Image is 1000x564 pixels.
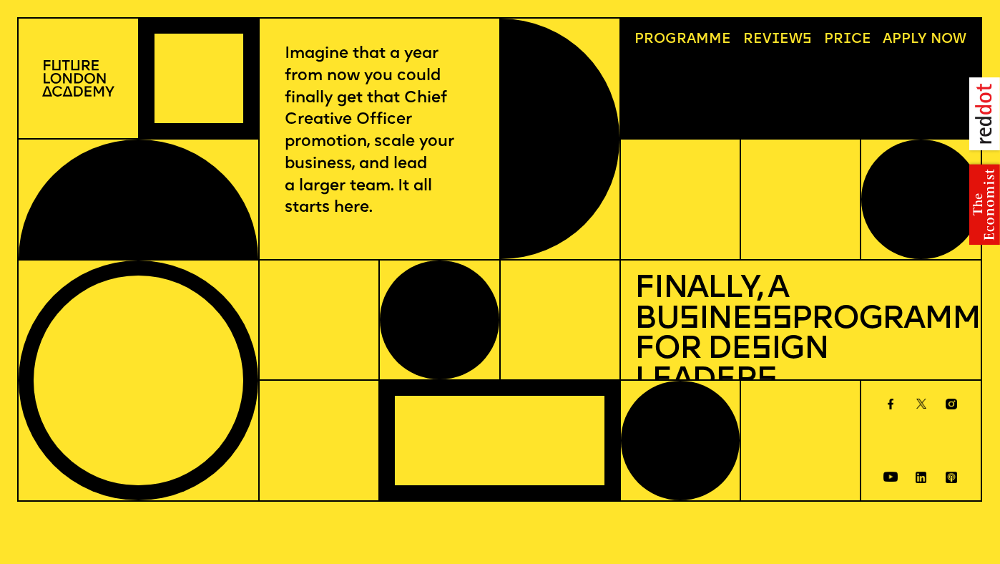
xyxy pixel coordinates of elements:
h1: Finally, a Bu ine Programme for De ign Leader [634,274,966,396]
a: Reviews [736,26,818,54]
span: a [687,33,696,47]
span: ss [752,303,792,336]
span: s [751,334,771,366]
span: A [883,33,892,47]
p: Imagine that a year from now you could finally get that Chief Creative Officer promotion, scale y... [285,44,474,220]
a: Price [817,26,878,54]
a: Apply now [876,26,974,54]
span: s [679,303,699,336]
a: Programme [628,26,738,54]
span: s [757,364,777,397]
